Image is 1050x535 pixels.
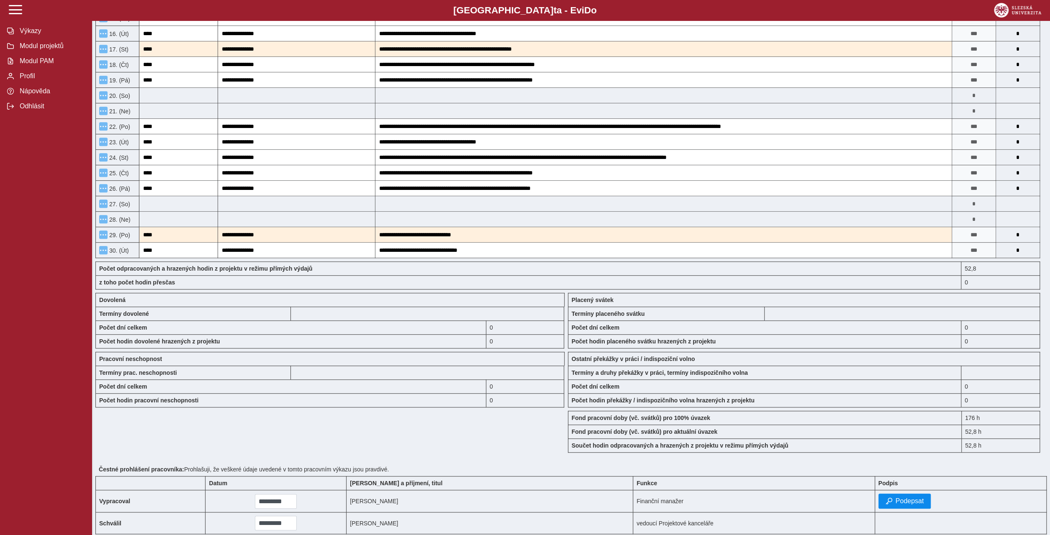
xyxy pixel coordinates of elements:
div: 52,8 [961,261,1040,275]
b: Počet hodin překážky / indispozičního volna hrazených z projektu [572,397,755,404]
b: [PERSON_NAME] a příjmení, titul [350,480,442,486]
span: 19. (Pá) [108,77,130,84]
span: Modul PAM [17,57,85,65]
span: 22. (Po) [108,123,130,130]
b: Počet hodin dovolené hrazených z projektu [99,338,220,345]
span: Výkazy [17,27,85,35]
b: Součet hodin odpracovaných a hrazených z projektu v režimu přímých výdajů [572,442,788,449]
div: 0 [961,379,1040,393]
b: Podpis [878,480,898,486]
span: 18. (Čt) [108,61,129,68]
b: Počet dní celkem [99,324,147,331]
div: 52,8 h [961,425,1040,438]
b: Schválil [99,520,121,527]
b: Datum [209,480,227,486]
div: 0 [961,334,1040,348]
span: 21. (Ne) [108,108,131,115]
span: 28. (Ne) [108,216,131,223]
span: 25. (Čt) [108,170,129,177]
span: o [591,5,597,15]
b: Vypracoval [99,498,130,504]
button: Menu [99,107,108,115]
div: 0 [961,393,1040,407]
button: Menu [99,153,108,161]
button: Menu [99,184,108,192]
span: 29. (Po) [108,232,130,238]
div: 0 [486,393,565,407]
button: Menu [99,246,108,254]
b: Počet hodin placeného svátku hrazených z projektu [572,338,716,345]
button: Podepsat [878,494,931,509]
b: z toho počet hodin přesčas [99,279,175,286]
b: Ostatní překážky v práci / indispoziční volno [572,356,695,362]
b: Pracovní neschopnost [99,356,162,362]
b: Počet dní celkem [572,383,619,390]
td: [PERSON_NAME] [347,512,633,534]
b: Termíny prac. neschopnosti [99,369,177,376]
b: Dovolená [99,297,126,303]
div: 176 h [961,411,1040,425]
button: Menu [99,122,108,131]
td: Finanční manažer [633,490,875,512]
span: 30. (Út) [108,247,129,254]
button: Menu [99,169,108,177]
button: Menu [99,45,108,53]
span: 20. (So) [108,92,130,99]
button: Menu [99,76,108,84]
span: Podepsat [896,497,924,505]
td: [PERSON_NAME] [347,490,633,512]
b: Termíny dovolené [99,310,149,317]
b: Placený svátek [572,297,614,303]
button: Menu [99,29,108,38]
span: D [584,5,591,15]
img: logo_web_su.png [994,3,1041,18]
div: Prohlašuji, že veškeré údaje uvedené v tomto pracovním výkazu jsou pravdivé. [95,463,1047,476]
span: t [553,5,556,15]
button: Menu [99,200,108,208]
b: Fond pracovní doby (vč. svátků) pro aktuální úvazek [572,428,718,435]
span: Modul projektů [17,42,85,50]
div: 52,8 h [961,438,1040,453]
b: Fond pracovní doby (vč. svátků) pro 100% úvazek [572,415,710,421]
div: 0 [961,320,1040,334]
b: Termíny a druhy překážky v práci, termíny indispozičního volna [572,369,748,376]
div: 0 [486,320,565,334]
span: Odhlásit [17,102,85,110]
b: Termíny placeného svátku [572,310,645,317]
button: Menu [99,91,108,100]
span: 26. (Pá) [108,185,130,192]
div: 0 [486,379,565,393]
button: Menu [99,138,108,146]
span: 17. (St) [108,46,128,53]
button: Menu [99,60,108,69]
span: 24. (St) [108,154,128,161]
span: 16. (Út) [108,31,129,37]
b: Počet hodin pracovní neschopnosti [99,397,198,404]
b: Počet dní celkem [99,383,147,390]
span: 23. (Út) [108,139,129,146]
span: Profil [17,72,85,80]
b: Počet odpracovaných a hrazených hodin z projektu v režimu přímých výdajů [99,265,313,272]
b: Funkce [637,480,657,486]
button: Menu [99,215,108,223]
span: Nápověda [17,87,85,95]
b: Čestné prohlášení pracovníka: [99,466,184,473]
span: 27. (So) [108,201,130,207]
b: [GEOGRAPHIC_DATA] a - Evi [25,5,1025,16]
b: Počet dní celkem [572,324,619,331]
td: vedoucí Projektové kanceláře [633,512,875,534]
button: Menu [99,230,108,239]
div: 0 [486,334,565,348]
div: 0 [961,275,1040,289]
